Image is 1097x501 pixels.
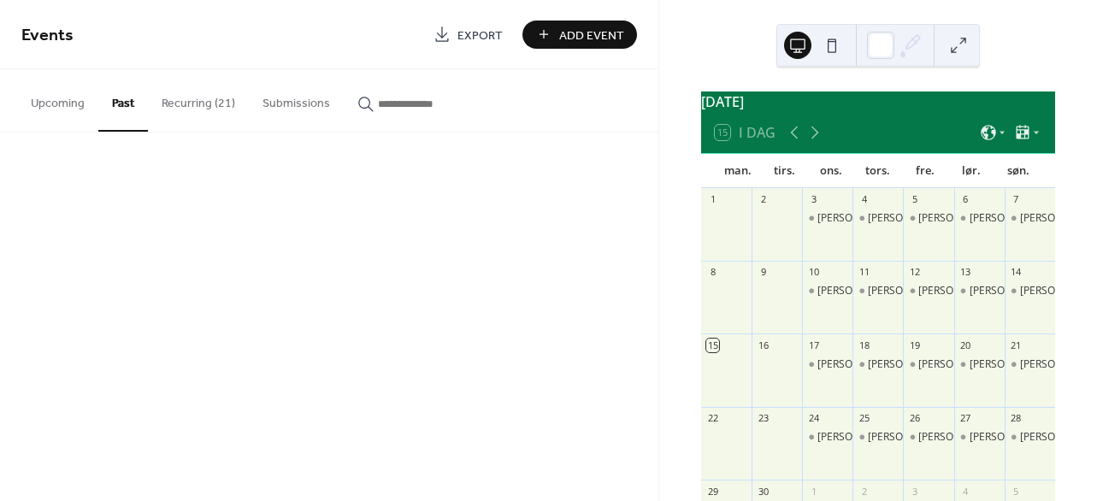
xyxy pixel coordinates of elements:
div: søn. [994,154,1041,188]
div: 29 [706,485,719,498]
div: Åbent kl. 11 - 17 [1005,430,1055,445]
span: Events [21,19,74,52]
div: [PERSON_NAME]. 11 - 17 [970,284,1088,298]
div: [PERSON_NAME]. 11 - 17 [970,357,1088,372]
div: 18 [858,339,870,351]
div: 6 [959,193,972,206]
div: 5 [1010,485,1023,498]
div: [PERSON_NAME]. 11 - 17 [817,430,935,445]
div: 27 [959,412,972,425]
div: [PERSON_NAME]. 11 - 17 [817,284,935,298]
div: 30 [757,485,770,498]
div: Åbent kl. 11 - 17 [1005,284,1055,298]
div: Åbent kl. 11 - 17 [852,357,903,372]
div: Åbent kl. 11 - 17 [802,430,852,445]
div: Åbent kl. 11 - 17 [802,211,852,226]
button: Add Event [522,21,637,49]
button: Past [98,69,148,132]
div: tirs. [761,154,808,188]
div: 22 [706,412,719,425]
div: Åbent kl. 11 - 17 [954,211,1005,226]
div: 5 [908,193,921,206]
div: [PERSON_NAME]. 11 - 17 [918,430,1036,445]
div: Åbent kl. 11 - 17 [903,357,953,372]
div: Åbent kl. 11 - 17 [852,284,903,298]
div: 21 [1010,339,1023,351]
div: 28 [1010,412,1023,425]
div: 9 [757,266,770,279]
div: fre. [901,154,948,188]
a: Export [421,21,516,49]
button: Recurring (21) [148,69,249,130]
div: man. [715,154,762,188]
div: 11 [858,266,870,279]
div: 3 [908,485,921,498]
span: Add Event [559,27,624,44]
div: Åbent kl. 11 - 17 [802,284,852,298]
div: Åbent kl. 11 - 17 [1005,357,1055,372]
div: 25 [858,412,870,425]
div: 13 [959,266,972,279]
div: Åbent kl. 11 - 17 [903,430,953,445]
button: Upcoming [17,69,98,130]
div: tors. [855,154,902,188]
div: 23 [757,412,770,425]
div: [PERSON_NAME]. 11 - 17 [817,357,935,372]
span: Export [457,27,503,44]
div: 16 [757,339,770,351]
div: 1 [807,485,820,498]
div: 24 [807,412,820,425]
div: 7 [1010,193,1023,206]
div: Åbent kl. 11 - 17 [903,284,953,298]
div: 4 [858,193,870,206]
div: 3 [807,193,820,206]
div: Åbent kl. 11 - 17 [954,284,1005,298]
div: 17 [807,339,820,351]
div: Åbent kl. 11 - 17 [954,357,1005,372]
div: [PERSON_NAME]. 11 - 17 [918,357,1036,372]
div: 26 [908,412,921,425]
div: [PERSON_NAME]. 11 - 17 [868,430,986,445]
div: 10 [807,266,820,279]
div: lør. [948,154,995,188]
div: [PERSON_NAME]. 11 - 17 [970,430,1088,445]
div: ons. [808,154,855,188]
div: 2 [858,485,870,498]
div: 14 [1010,266,1023,279]
div: 2 [757,193,770,206]
div: 12 [908,266,921,279]
div: 1 [706,193,719,206]
div: 15 [706,339,719,351]
div: Åbent kl. 11 - 17 [852,430,903,445]
div: [PERSON_NAME]. 11 - 17 [970,211,1088,226]
div: [DATE] [701,91,1055,112]
div: [PERSON_NAME]. 11 - 17 [868,357,986,372]
div: 19 [908,339,921,351]
div: [PERSON_NAME]. 11 - 17 [868,211,986,226]
div: Åbent kl. 11 - 17 [852,211,903,226]
div: Åbent kl. 11 - 17 [1005,211,1055,226]
div: 4 [959,485,972,498]
div: [PERSON_NAME]. 11 - 17 [817,211,935,226]
div: [PERSON_NAME]. 11 - 17 [868,284,986,298]
div: Åbent kl. 11 - 17 [802,357,852,372]
div: Åbent kl. 11 - 17 [903,211,953,226]
div: [PERSON_NAME]. 11 - 17 [918,211,1036,226]
div: Åbent kl. 11 - 17 [954,430,1005,445]
div: 20 [959,339,972,351]
button: Submissions [249,69,344,130]
div: 8 [706,266,719,279]
div: [PERSON_NAME]. 11 - 17 [918,284,1036,298]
